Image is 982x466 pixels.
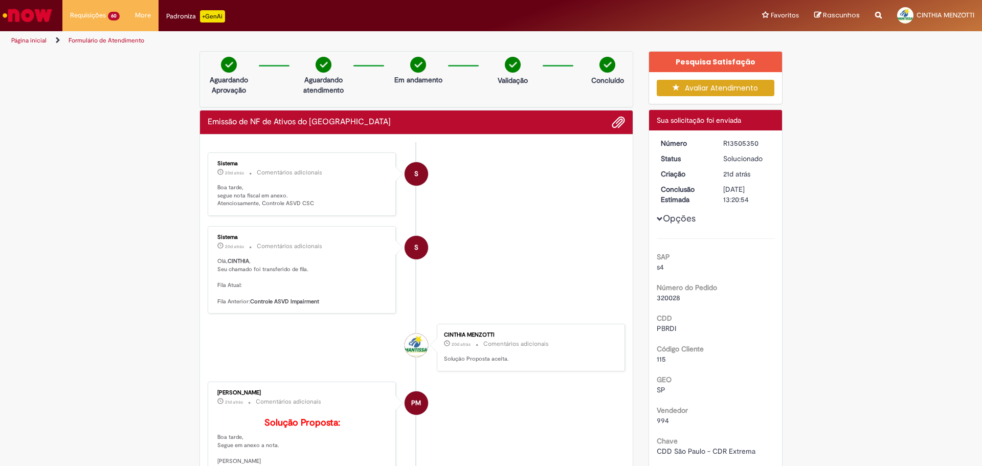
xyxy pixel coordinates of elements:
div: Solucionado [723,153,771,164]
span: 994 [657,416,669,425]
b: Solução Proposta: [264,417,340,429]
span: Favoritos [771,10,799,20]
div: Padroniza [166,10,225,23]
span: 60 [108,12,120,20]
img: check-circle-green.png [599,57,615,73]
div: Sistema [217,161,388,167]
a: Rascunhos [814,11,860,20]
a: Formulário de Atendimento [69,36,144,45]
span: 20d atrás [225,170,244,176]
span: Sua solicitação foi enviada [657,116,741,125]
div: CINTHIA MENZOTTI [405,334,428,357]
p: +GenAi [200,10,225,23]
b: Controle ASVD Impairment [250,298,319,305]
p: Aguardando atendimento [299,75,348,95]
span: 21d atrás [723,169,750,179]
div: Pesquisa Satisfação [649,52,783,72]
h2: Emissão de NF de Ativos do ASVD Histórico de tíquete [208,118,391,127]
p: Boa tarde, segue nota fiscal em anexo. Atenciosamente, Controle ASVD CSC [217,184,388,208]
ul: Trilhas de página [8,31,647,50]
span: More [135,10,151,20]
b: CDD [657,314,672,323]
span: 20d atrás [452,341,471,347]
img: check-circle-green.png [316,57,331,73]
a: Página inicial [11,36,47,45]
div: System [405,236,428,259]
dt: Status [653,153,716,164]
div: 09/09/2025 10:20:51 [723,169,771,179]
b: GEO [657,375,672,384]
div: Paola Machado [405,391,428,415]
img: check-circle-green.png [505,57,521,73]
div: R13505350 [723,138,771,148]
span: SP [657,385,665,394]
time: 09/09/2025 15:20:53 [225,243,244,250]
p: Aguardando Aprovação [204,75,254,95]
img: ServiceNow [1,5,54,26]
span: 320028 [657,293,680,302]
div: CINTHIA MENZOTTI [444,332,614,338]
button: Avaliar Atendimento [657,80,775,96]
dt: Criação [653,169,716,179]
small: Comentários adicionais [483,340,549,348]
span: 115 [657,354,666,364]
span: Requisições [70,10,106,20]
span: S [414,162,418,186]
time: 09/09/2025 15:13:20 [452,341,471,347]
div: [DATE] 13:20:54 [723,184,771,205]
img: check-circle-green.png [221,57,237,73]
span: CDD São Paulo - CDR Extrema [657,447,755,456]
dt: Conclusão Estimada [653,184,716,205]
img: check-circle-green.png [410,57,426,73]
span: Rascunhos [823,10,860,20]
time: 09/09/2025 15:21:07 [225,170,244,176]
span: PBRDI [657,324,676,333]
p: Olá, , Seu chamado foi transferido de fila. Fila Atual: Fila Anterior: [217,257,388,305]
p: Boa tarde, Segue em anexo a nota. [PERSON_NAME] [217,418,388,465]
p: Em andamento [394,75,442,85]
p: Validação [498,75,528,85]
span: S [414,235,418,260]
b: Chave [657,436,678,446]
dt: Número [653,138,716,148]
time: 09/09/2025 10:20:51 [723,169,750,179]
b: Vendedor [657,406,688,415]
b: SAP [657,252,670,261]
b: Número do Pedido [657,283,717,292]
div: [PERSON_NAME] [217,390,388,396]
b: CINTHIA [228,257,249,265]
time: 09/09/2025 14:06:47 [225,399,243,405]
small: Comentários adicionais [257,242,322,251]
p: Solução Proposta aceita. [444,355,614,363]
small: Comentários adicionais [256,397,321,406]
small: Comentários adicionais [257,168,322,177]
span: 21d atrás [225,399,243,405]
div: System [405,162,428,186]
span: s4 [657,262,664,272]
b: Código Cliente [657,344,704,353]
button: Adicionar anexos [612,116,625,129]
span: CINTHIA MENZOTTI [917,11,974,19]
span: 20d atrás [225,243,244,250]
span: PM [411,391,421,415]
div: Sistema [217,234,388,240]
p: Concluído [591,75,624,85]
